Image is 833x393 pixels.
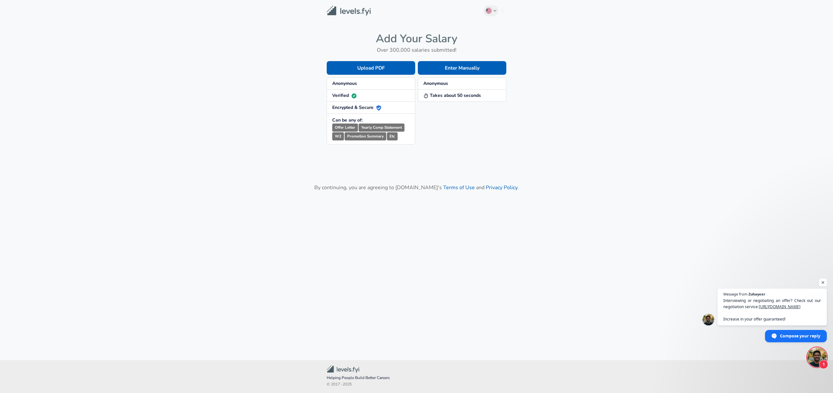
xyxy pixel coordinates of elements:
small: Yearly Comp Statement [359,124,404,132]
strong: Encrypted & Secure [332,104,381,111]
div: Open chat [807,347,827,367]
small: W2 [332,132,344,140]
strong: Verified [332,92,357,98]
a: Terms of Use [443,184,475,191]
strong: Takes about 50 seconds [423,92,481,98]
a: Privacy Policy [486,184,517,191]
img: English (US) [486,8,491,13]
button: English (US) [483,5,499,16]
span: Compose your reply [780,330,820,342]
button: Upload PDF [327,61,415,75]
h6: Over 300,000 salaries submitted! [327,46,506,55]
span: Zuhayeer [748,292,765,296]
span: 1 [819,360,828,369]
h4: Add Your Salary [327,32,506,46]
span: Interviewing or negotiating an offer? Check out our negotiation service: Increase in your offer g... [723,297,821,322]
small: Offer Letter [332,124,358,132]
small: Etc [387,132,398,140]
span: Helping People Build Better Careers [327,375,506,381]
button: Enter Manually [418,61,506,75]
strong: Anonymous [423,80,448,86]
strong: Anonymous [332,80,357,86]
small: Promotion Summary [345,132,386,140]
img: Levels.fyi Community [327,365,359,373]
img: Levels.fyi [327,6,371,16]
span: © 2017 - 2025 [327,381,506,388]
strong: Can be any of: [332,117,362,123]
span: Message from [723,292,747,296]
